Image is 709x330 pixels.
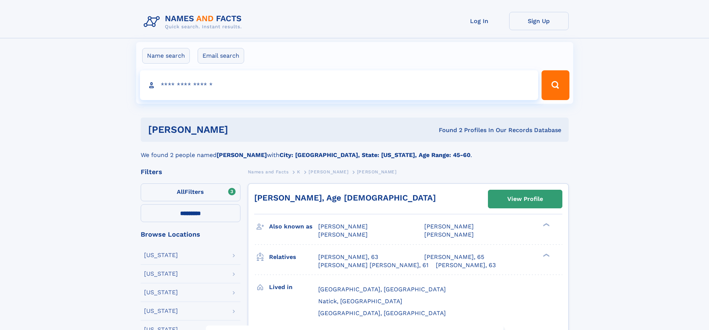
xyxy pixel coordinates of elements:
[297,167,300,176] a: K
[309,169,348,174] span: [PERSON_NAME]
[141,12,248,32] img: Logo Names and Facts
[436,261,496,269] a: [PERSON_NAME], 63
[424,223,474,230] span: [PERSON_NAME]
[318,298,402,305] span: Natick, [GEOGRAPHIC_DATA]
[541,222,550,227] div: ❯
[507,190,543,208] div: View Profile
[141,142,569,160] div: We found 2 people named with .
[318,286,446,293] span: [GEOGRAPHIC_DATA], [GEOGRAPHIC_DATA]
[509,12,569,30] a: Sign Up
[318,310,446,317] span: [GEOGRAPHIC_DATA], [GEOGRAPHIC_DATA]
[297,169,300,174] span: K
[141,169,240,175] div: Filters
[177,188,185,195] span: All
[141,183,240,201] label: Filters
[542,70,569,100] button: Search Button
[148,125,333,134] h1: [PERSON_NAME]
[541,253,550,257] div: ❯
[488,190,562,208] a: View Profile
[269,281,318,294] h3: Lived in
[217,151,267,158] b: [PERSON_NAME]
[318,253,378,261] a: [PERSON_NAME], 63
[144,308,178,314] div: [US_STATE]
[198,48,244,64] label: Email search
[357,169,397,174] span: [PERSON_NAME]
[269,251,318,263] h3: Relatives
[309,167,348,176] a: [PERSON_NAME]
[140,70,539,100] input: search input
[248,167,289,176] a: Names and Facts
[318,223,368,230] span: [PERSON_NAME]
[450,12,509,30] a: Log In
[333,126,561,134] div: Found 2 Profiles In Our Records Database
[280,151,470,158] b: City: [GEOGRAPHIC_DATA], State: [US_STATE], Age Range: 45-60
[424,253,484,261] a: [PERSON_NAME], 65
[141,231,240,238] div: Browse Locations
[142,48,190,64] label: Name search
[144,252,178,258] div: [US_STATE]
[318,261,428,269] a: [PERSON_NAME] [PERSON_NAME], 61
[424,231,474,238] span: [PERSON_NAME]
[144,271,178,277] div: [US_STATE]
[254,193,436,202] a: [PERSON_NAME], Age [DEMOGRAPHIC_DATA]
[269,220,318,233] h3: Also known as
[318,231,368,238] span: [PERSON_NAME]
[144,289,178,295] div: [US_STATE]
